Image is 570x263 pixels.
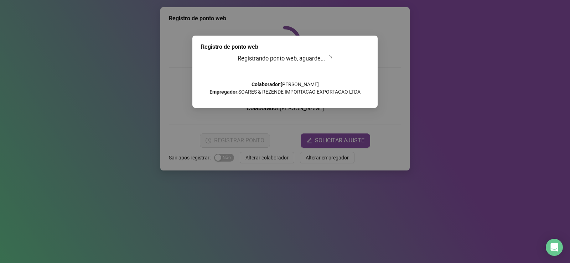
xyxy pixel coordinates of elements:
[201,81,369,96] p: : [PERSON_NAME] : SOARES & REZENDE IMPORTACAO EXPORTACAO LTDA
[201,43,369,51] div: Registro de ponto web
[546,239,563,256] div: Open Intercom Messenger
[209,89,237,95] strong: Empregador
[326,56,332,61] span: loading
[252,81,280,87] strong: Colaborador
[201,54,369,63] h3: Registrando ponto web, aguarde...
